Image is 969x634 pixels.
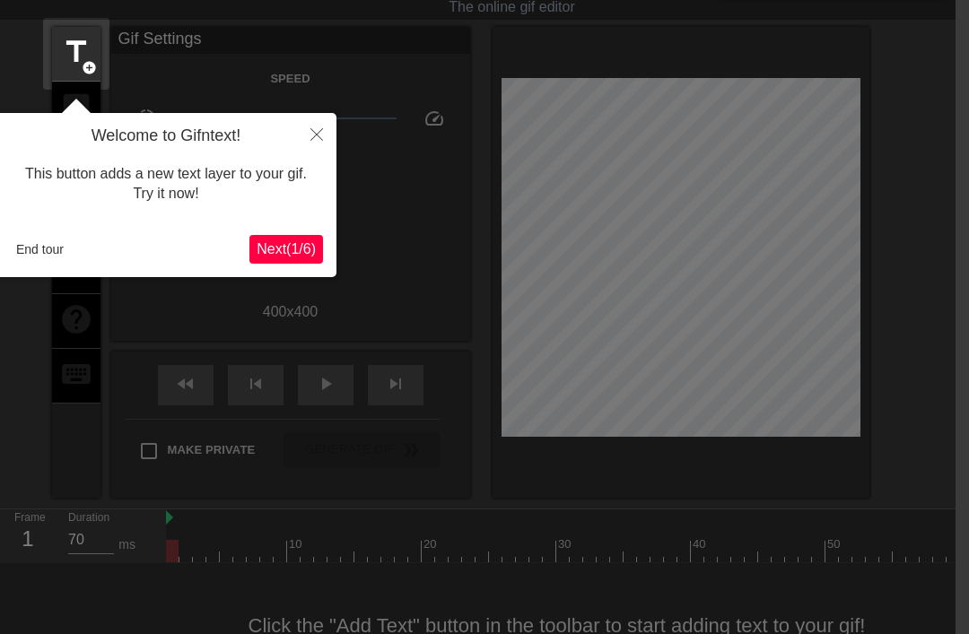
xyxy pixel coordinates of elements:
[9,126,323,146] h4: Welcome to Gifntext!
[297,113,336,154] button: Close
[9,146,323,222] div: This button adds a new text layer to your gif. Try it now!
[249,235,323,264] button: Next
[257,241,316,256] span: Next ( 1 / 6 )
[9,236,71,263] button: End tour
